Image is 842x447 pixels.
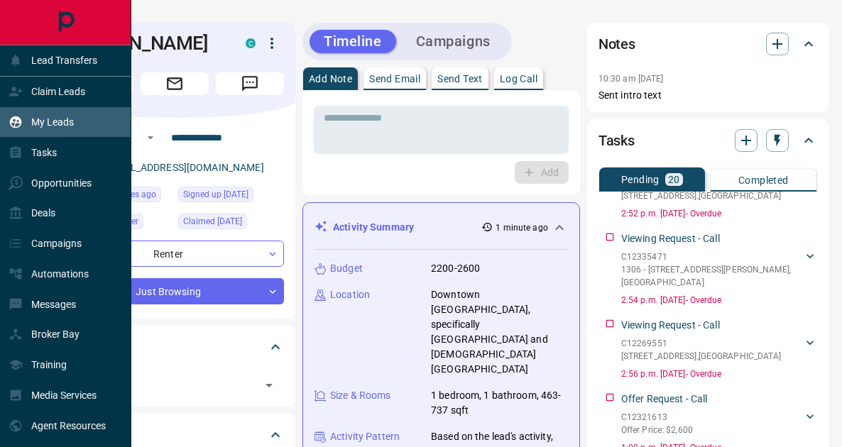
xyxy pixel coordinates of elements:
p: Activity Pattern [330,429,400,444]
p: Budget [330,261,363,276]
p: Pending [621,175,660,184]
p: Viewing Request - Call [621,318,720,333]
p: C12335471 [621,250,803,263]
p: Viewing Request - Call [621,231,720,246]
div: Tasks [598,123,817,158]
p: 1 minute ago [496,221,547,234]
p: [STREET_ADDRESS] , [GEOGRAPHIC_DATA] [621,350,782,363]
p: Size & Rooms [330,388,391,403]
div: Tags [65,330,284,364]
p: C12269551 [621,337,782,350]
p: Downtown [GEOGRAPHIC_DATA], specifically [GEOGRAPHIC_DATA] and [DEMOGRAPHIC_DATA][GEOGRAPHIC_DATA] [431,287,568,377]
p: 10:30 am [DATE] [598,74,664,84]
p: 20 [668,175,680,184]
p: 1 bedroom, 1 bathroom, 463-737 sqft [431,388,568,418]
div: condos.ca [246,38,256,48]
div: Just Browsing [65,278,284,304]
button: Timeline [310,30,396,53]
h1: [PERSON_NAME] [65,32,224,55]
p: [STREET_ADDRESS] , [GEOGRAPHIC_DATA] [621,189,782,202]
p: Log Call [500,74,537,84]
p: C12321613 [621,411,693,424]
h2: Tasks [598,129,635,152]
p: Sent intro text [598,88,817,103]
p: 2200-2600 [431,261,480,276]
a: [EMAIL_ADDRESS][DOMAIN_NAME] [104,162,264,173]
p: 2:54 p.m. [DATE] - Overdue [621,294,817,307]
div: Activity Summary1 minute ago [315,214,568,241]
p: Offer Price: $2,600 [621,424,693,436]
p: Completed [738,175,789,185]
p: Offer Request - Call [621,392,708,407]
p: 2:52 p.m. [DATE] - Overdue [621,207,817,220]
div: Tue Jan 23 2024 [178,187,284,206]
span: Claimed [DATE] [183,214,242,228]
div: C12321613Offer Price: $2,600 [621,408,817,439]
div: Notes [598,27,817,61]
p: Activity Summary [333,220,414,235]
div: Thu Jan 25 2024 [178,214,284,233]
p: Add Note [309,74,352,84]
span: Email [141,72,209,95]
span: Signed up [DATE] [183,187,248,202]
button: Open [259,375,279,395]
h2: Notes [598,33,635,55]
p: Send Email [369,74,420,84]
p: 1306 - [STREET_ADDRESS][PERSON_NAME] , [GEOGRAPHIC_DATA] [621,263,803,289]
p: 2:56 p.m. [DATE] - Overdue [621,368,817,380]
p: Send Text [437,74,483,84]
span: Message [216,72,284,95]
p: Location [330,287,370,302]
div: C12269551[STREET_ADDRESS],[GEOGRAPHIC_DATA] [621,334,817,365]
div: C123354711306 - [STREET_ADDRESS][PERSON_NAME],[GEOGRAPHIC_DATA] [621,248,817,292]
div: Renter [65,241,284,267]
button: Campaigns [402,30,505,53]
button: Open [142,129,159,146]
